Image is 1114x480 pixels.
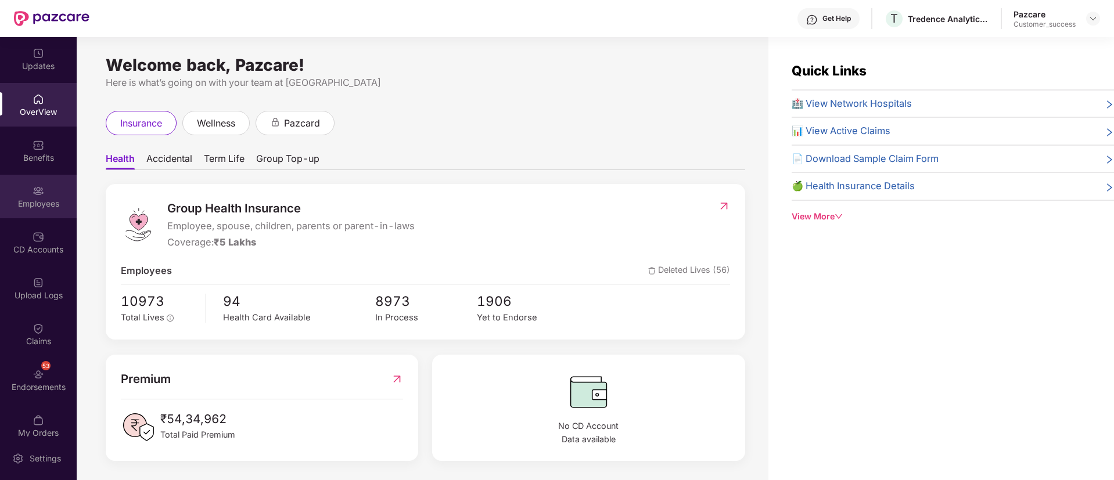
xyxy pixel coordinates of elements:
[447,370,730,414] img: CDBalanceIcon
[106,153,135,169] span: Health
[121,291,197,312] span: 10973
[447,420,730,446] span: No CD Account Data available
[33,369,44,380] img: svg+xml;base64,PHN2ZyBpZD0iRW5kb3JzZW1lbnRzIiB4bWxucz0iaHR0cDovL3d3dy53My5vcmcvMjAwMC9zdmciIHdpZH...
[648,267,656,275] img: deleteIcon
[718,200,730,212] img: RedirectIcon
[167,315,174,322] span: info-circle
[121,410,156,445] img: PaidPremiumIcon
[806,14,818,26] img: svg+xml;base64,PHN2ZyBpZD0iSGVscC0zMngzMiIgeG1sbnM9Imh0dHA6Ly93d3cudzMub3JnLzIwMDAvc3ZnIiB3aWR0aD...
[256,153,319,169] span: Group Top-up
[167,219,415,234] span: Employee, spouse, children, parents or parent-in-laws
[391,370,403,388] img: RedirectIcon
[648,264,730,279] span: Deleted Lives (56)
[375,291,477,312] span: 8973
[1105,154,1114,167] span: right
[33,93,44,105] img: svg+xml;base64,PHN2ZyBpZD0iSG9tZSIgeG1sbnM9Imh0dHA6Ly93d3cudzMub3JnLzIwMDAvc3ZnIiB3aWR0aD0iMjAiIG...
[33,277,44,288] img: svg+xml;base64,PHN2ZyBpZD0iVXBsb2FkX0xvZ3MiIGRhdGEtbmFtZT0iVXBsb2FkIExvZ3MiIHhtbG5zPSJodHRwOi8vd3...
[792,96,912,111] span: 🏥 View Network Hospitals
[106,60,745,70] div: Welcome back, Pazcare!
[792,124,890,139] span: 📊 View Active Claims
[1088,14,1098,23] img: svg+xml;base64,PHN2ZyBpZD0iRHJvcGRvd24tMzJ4MzIiIHhtbG5zPSJodHRwOi8vd3d3LnczLm9yZy8yMDAwL3N2ZyIgd2...
[26,453,64,464] div: Settings
[1014,20,1076,29] div: Customer_success
[1105,99,1114,111] span: right
[908,13,989,24] div: Tredence Analytics Solutions Private Limited
[223,291,375,312] span: 94
[121,207,156,242] img: logo
[121,312,164,323] span: Total Lives
[1105,181,1114,194] span: right
[33,139,44,151] img: svg+xml;base64,PHN2ZyBpZD0iQmVuZWZpdHMiIHhtbG5zPSJodHRwOi8vd3d3LnczLm9yZy8yMDAwL3N2ZyIgd2lkdGg9Ij...
[792,151,939,167] span: 📄 Download Sample Claim Form
[270,117,281,128] div: animation
[120,116,162,131] span: insurance
[121,370,171,388] span: Premium
[1105,126,1114,139] span: right
[835,212,843,221] span: down
[167,199,415,218] span: Group Health Insurance
[477,311,578,324] div: Yet to Endorse
[223,311,375,324] div: Health Card Available
[792,210,1114,223] div: View More
[41,361,51,370] div: 53
[197,116,235,131] span: wellness
[1014,9,1076,20] div: Pazcare
[33,185,44,197] img: svg+xml;base64,PHN2ZyBpZD0iRW1wbG95ZWVzIiB4bWxucz0iaHR0cDovL3d3dy53My5vcmcvMjAwMC9zdmciIHdpZHRoPS...
[121,264,172,279] span: Employees
[284,116,320,131] span: pazcard
[14,11,89,26] img: New Pazcare Logo
[477,291,578,312] span: 1906
[33,48,44,59] img: svg+xml;base64,PHN2ZyBpZD0iVXBkYXRlZCIgeG1sbnM9Imh0dHA6Ly93d3cudzMub3JnLzIwMDAvc3ZnIiB3aWR0aD0iMj...
[160,428,235,441] span: Total Paid Premium
[160,410,235,428] span: ₹54,34,962
[167,235,415,250] div: Coverage:
[792,179,915,194] span: 🍏 Health Insurance Details
[33,323,44,334] img: svg+xml;base64,PHN2ZyBpZD0iQ2xhaW0iIHhtbG5zPSJodHRwOi8vd3d3LnczLm9yZy8yMDAwL3N2ZyIgd2lkdGg9IjIwIi...
[106,75,745,90] div: Here is what’s going on with your team at [GEOGRAPHIC_DATA]
[214,236,256,248] span: ₹5 Lakhs
[375,311,477,324] div: In Process
[33,231,44,243] img: svg+xml;base64,PHN2ZyBpZD0iQ0RfQWNjb3VudHMiIGRhdGEtbmFtZT0iQ0QgQWNjb3VudHMiIHhtbG5zPSJodHRwOi8vd3...
[33,414,44,426] img: svg+xml;base64,PHN2ZyBpZD0iTXlfT3JkZXJzIiBkYXRhLW5hbWU9Ik15IE9yZGVycyIgeG1sbnM9Imh0dHA6Ly93d3cudz...
[792,63,867,78] span: Quick Links
[822,14,851,23] div: Get Help
[204,153,245,169] span: Term Life
[146,153,192,169] span: Accidental
[890,12,898,26] span: T
[12,453,24,464] img: svg+xml;base64,PHN2ZyBpZD0iU2V0dGluZy0yMHgyMCIgeG1sbnM9Imh0dHA6Ly93d3cudzMub3JnLzIwMDAvc3ZnIiB3aW...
